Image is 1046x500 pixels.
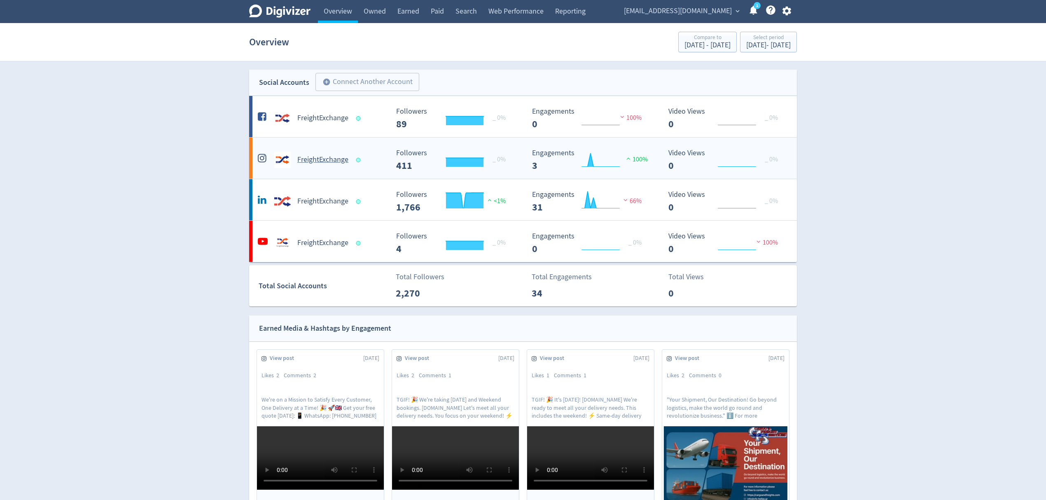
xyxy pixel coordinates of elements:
[274,235,291,251] img: FreightExchange undefined
[624,5,732,18] span: [EMAIL_ADDRESS][DOMAIN_NAME]
[667,371,689,380] div: Likes
[618,114,642,122] span: 100%
[689,371,726,380] div: Comments
[397,396,514,419] p: TGIF! 🎉 We're taking [DATE] and Weekend bookings. [DOMAIN_NAME] Let's meet all your delivery need...
[624,155,648,164] span: 100%
[746,42,791,49] div: [DATE] - [DATE]
[249,29,289,55] h1: Overview
[249,138,797,179] a: FreightExchange undefinedFreightExchange Followers 411 Followers 411 _ 0% Engagements 3 Engagemen...
[678,32,737,52] button: Compare to[DATE] - [DATE]
[356,199,363,204] span: Data last synced: 14 Sep 2025, 11:01pm (AEST)
[486,197,506,205] span: <1%
[405,354,434,362] span: View post
[356,116,363,121] span: Data last synced: 15 Sep 2025, 4:01am (AEST)
[448,371,451,379] span: 1
[284,371,321,380] div: Comments
[297,155,348,165] h5: FreightExchange
[396,271,444,283] p: Total Followers
[249,179,797,220] a: FreightExchange undefinedFreightExchange Followers 1,766 Followers 1,766 <1% Engagements 31 Engag...
[684,35,731,42] div: Compare to
[315,73,419,91] button: Connect Another Account
[297,196,348,206] h5: FreightExchange
[392,107,516,129] svg: Followers 89
[259,77,309,89] div: Social Accounts
[584,371,586,379] span: 1
[756,3,758,9] text: 1
[259,280,390,292] div: Total Social Accounts
[528,149,651,171] svg: Engagements 3
[274,110,291,126] img: FreightExchange undefined
[719,371,721,379] span: 0
[532,371,554,380] div: Likes
[628,238,642,247] span: _ 0%
[270,354,299,362] span: View post
[621,5,742,18] button: [EMAIL_ADDRESS][DOMAIN_NAME]
[486,197,494,203] img: positive-performance.svg
[682,371,684,379] span: 2
[621,197,642,205] span: 66%
[493,238,506,247] span: _ 0%
[624,155,633,161] img: positive-performance.svg
[363,354,379,362] span: [DATE]
[765,155,778,164] span: _ 0%
[397,371,419,380] div: Likes
[664,107,788,129] svg: Video Views 0
[297,238,348,248] h5: FreightExchange
[356,241,363,245] span: Data last synced: 15 Sep 2025, 10:02am (AEST)
[554,371,591,380] div: Comments
[259,322,391,334] div: Earned Media & Hashtags by Engagement
[528,232,651,254] svg: Engagements 0
[765,197,778,205] span: _ 0%
[419,371,456,380] div: Comments
[768,354,784,362] span: [DATE]
[754,2,761,9] a: 1
[261,396,379,419] p: We're on a Mission to Satisfy Every Customer, One Delivery at a Time! 🎉 🚀🇬🇧 Get your free quote [...
[734,7,741,15] span: expand_more
[621,197,630,203] img: negative-performance.svg
[392,232,516,254] svg: Followers 4
[546,371,549,379] span: 1
[754,238,778,247] span: 100%
[249,96,797,137] a: FreightExchange undefinedFreightExchange Followers 89 Followers 89 _ 0% Engagements 0 Engagements...
[392,191,516,213] svg: Followers 1,766
[297,113,348,123] h5: FreightExchange
[664,149,788,171] svg: Video Views 0
[684,42,731,49] div: [DATE] - [DATE]
[532,396,649,419] p: TGIF! 🎉 It's [DATE]! [DOMAIN_NAME] We're ready to meet all your delivery needs. This includes the...
[528,191,651,213] svg: Engagements 31
[493,155,506,164] span: _ 0%
[740,32,797,52] button: Select period[DATE]- [DATE]
[633,354,649,362] span: [DATE]
[765,114,778,122] span: _ 0%
[322,78,331,86] span: add_circle
[249,221,797,262] a: FreightExchange undefinedFreightExchange Followers 4 Followers 4 _ 0% Engagements 0 Engagements 0...
[493,114,506,122] span: _ 0%
[746,35,791,42] div: Select period
[356,158,363,162] span: Data last synced: 15 Sep 2025, 3:02pm (AEST)
[532,286,579,301] p: 34
[396,286,443,301] p: 2,270
[664,191,788,213] svg: Video Views 0
[667,396,784,419] p: "Your Shipment, Our Destination! Go beyond logistics, make the world go round and revolutionize b...
[532,271,592,283] p: Total Engagements
[309,74,419,91] a: Connect Another Account
[498,354,514,362] span: [DATE]
[261,371,284,380] div: Likes
[276,371,279,379] span: 2
[411,371,414,379] span: 2
[392,149,516,171] svg: Followers 411
[668,286,716,301] p: 0
[618,114,626,120] img: negative-performance.svg
[274,152,291,168] img: FreightExchange undefined
[668,271,716,283] p: Total Views
[754,238,763,245] img: negative-performance.svg
[528,107,651,129] svg: Engagements 0
[274,193,291,210] img: FreightExchange undefined
[664,232,788,254] svg: Video Views 0
[675,354,704,362] span: View post
[313,371,316,379] span: 2
[540,354,569,362] span: View post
